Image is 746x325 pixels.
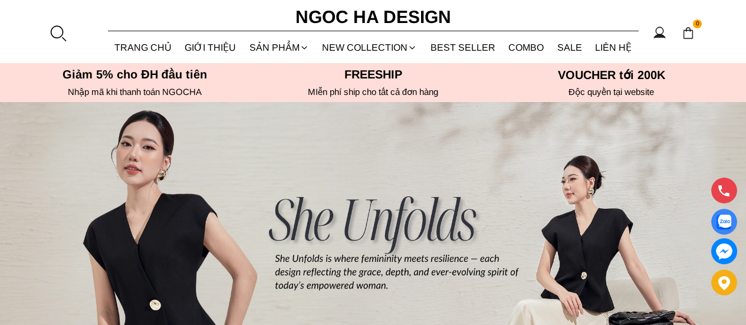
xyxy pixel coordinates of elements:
h6: MIễn phí ship cho tất cả đơn hàng [258,87,489,97]
a: Display image [711,209,737,235]
h6: Độc quyền tại website [496,87,727,97]
a: NEW COLLECTION [316,32,424,63]
a: Combo [502,32,551,63]
span: 0 [693,19,702,29]
img: Display image [717,215,731,229]
a: SALE [551,32,589,63]
a: BEST SELLER [424,32,502,63]
div: SẢN PHẨM [243,32,316,63]
img: img-CART-ICON-ksit0nf1 [682,27,695,40]
font: Freeship [344,68,402,81]
a: messenger [711,238,737,264]
a: GIỚI THIỆU [178,32,243,63]
font: Giảm 5% cho ĐH đầu tiên [63,68,207,81]
a: LIÊN HỆ [589,32,639,63]
h5: VOUCHER tới 200K [496,68,727,82]
a: TRANG CHỦ [108,32,179,63]
font: Nhập mã khi thanh toán NGOCHA [68,87,202,97]
a: Ngoc Ha Design [285,3,462,31]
